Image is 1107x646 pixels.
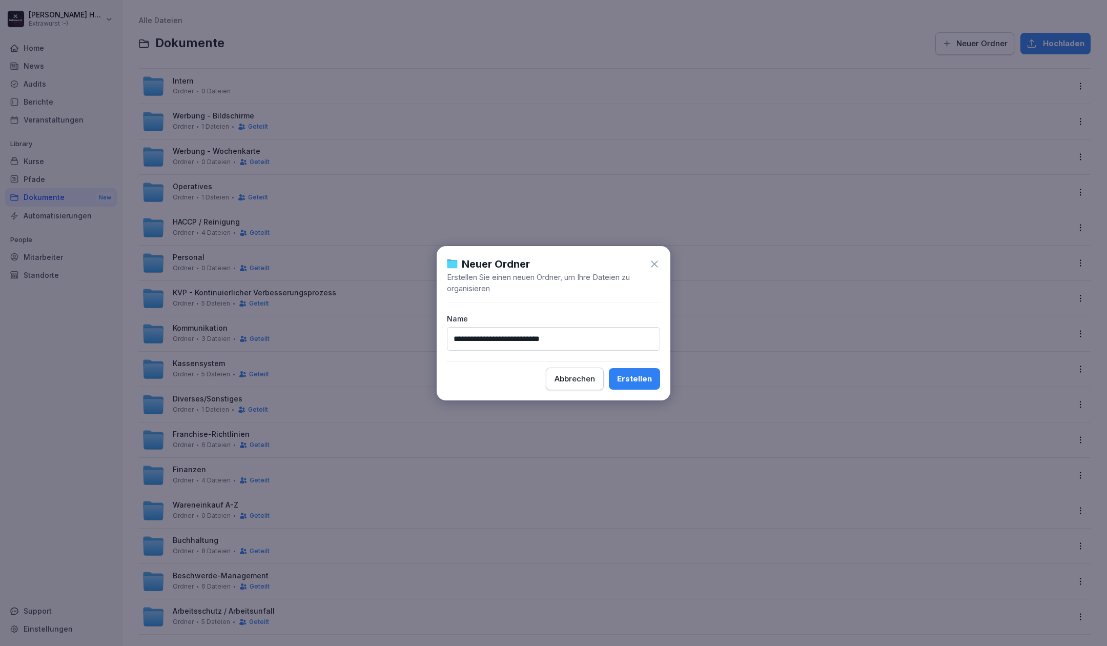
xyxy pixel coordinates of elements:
p: Name [447,313,660,324]
div: Erstellen [617,373,652,385]
button: Abbrechen [546,368,604,390]
button: Erstellen [609,368,660,390]
p: Erstellen Sie einen neuen Ordner, um Ihre Dateien zu organisieren [447,272,660,294]
div: Abbrechen [555,373,595,385]
h1: Neuer Ordner [462,256,530,272]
